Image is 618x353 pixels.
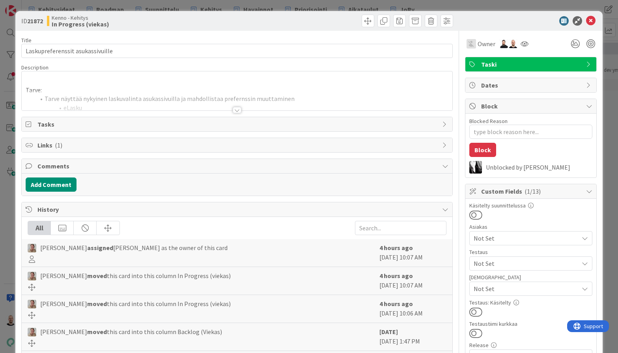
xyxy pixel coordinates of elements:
[355,221,446,235] input: Search...
[55,141,62,149] span: ( 1 )
[52,21,109,27] b: In Progress (viekas)
[26,86,448,95] p: Tarve:
[21,64,49,71] span: Description
[379,272,413,280] b: 4 hours ago
[21,44,453,58] input: type card name here...
[87,244,113,252] b: assigned
[379,300,413,308] b: 4 hours ago
[40,243,228,252] span: [PERSON_NAME] [PERSON_NAME] as the owner of this card
[469,249,592,255] div: Testaus
[379,243,446,263] div: [DATE] 10:07 AM
[87,300,107,308] b: moved
[37,120,438,129] span: Tasks
[379,299,446,319] div: [DATE] 10:06 AM
[87,272,107,280] b: moved
[28,300,36,308] img: SL
[469,342,592,348] div: Release
[481,101,582,111] span: Block
[379,271,446,291] div: [DATE] 10:07 AM
[21,37,32,44] label: Title
[37,205,438,214] span: History
[21,16,43,26] span: ID
[474,259,579,268] span: Not Set
[469,300,592,305] div: Testaus: Käsitelty
[40,327,222,336] span: [PERSON_NAME] this card into this column Backlog (Viekas)
[469,143,496,157] button: Block
[469,275,592,280] div: [DEMOGRAPHIC_DATA]
[28,244,36,252] img: SL
[486,164,592,171] div: Unblocked by [PERSON_NAME]
[40,299,231,308] span: [PERSON_NAME] this card into this column In Progress (viekas)
[37,161,438,171] span: Comments
[40,271,231,280] span: [PERSON_NAME] this card into this column In Progress (viekas)
[469,161,482,174] img: KV
[481,187,582,196] span: Custom Fields
[379,244,413,252] b: 4 hours ago
[509,39,517,48] img: TM
[469,118,508,125] label: Blocked Reason
[469,203,592,208] div: Käsitelty suunnittelussa
[481,60,582,69] span: Taski
[26,177,77,192] button: Add Comment
[469,224,592,230] div: Asiakas
[28,272,36,280] img: SL
[379,327,446,347] div: [DATE] 1:47 PM
[525,187,541,195] span: ( 1/13 )
[478,39,495,49] span: Owner
[52,15,109,21] span: Kenno - Kehitys
[474,233,579,243] span: Not Set
[474,284,579,293] span: Not Set
[28,328,36,336] img: SL
[37,140,438,150] span: Links
[469,321,592,327] div: Testaustiimi kurkkaa
[87,328,107,336] b: moved
[28,221,51,235] div: All
[481,80,582,90] span: Dates
[499,39,508,48] img: TK
[467,39,476,49] img: TH
[17,1,36,11] span: Support
[27,17,43,25] b: 21872
[379,328,398,336] b: [DATE]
